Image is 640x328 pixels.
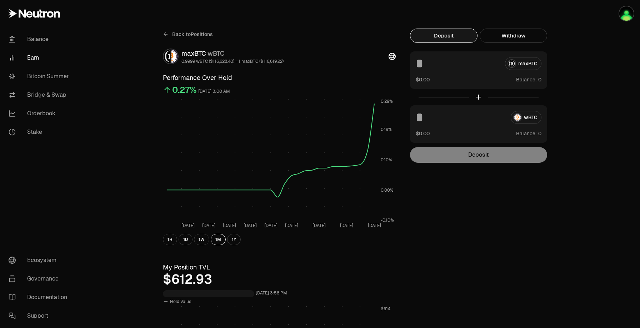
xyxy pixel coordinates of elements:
[619,6,634,21] img: Cosmos
[416,130,430,137] button: $0.00
[416,76,430,83] button: $0.00
[227,234,241,245] button: 1Y
[164,49,170,64] img: maxBTC Logo
[410,29,477,43] button: Deposit
[3,104,77,123] a: Orderbook
[368,223,381,228] tspan: [DATE]
[207,49,225,57] span: wBTC
[181,49,284,59] div: maxBTC
[163,73,396,83] h3: Performance Over Hold
[244,223,257,228] tspan: [DATE]
[163,234,177,245] button: 1H
[172,84,197,96] div: 0.27%
[516,76,537,83] span: Balance:
[3,30,77,49] a: Balance
[340,223,353,228] tspan: [DATE]
[381,157,392,163] tspan: 0.10%
[3,251,77,269] a: Ecosystem
[285,223,298,228] tspan: [DATE]
[3,86,77,104] a: Bridge & Swap
[480,29,547,43] button: Withdraw
[202,223,215,228] tspan: [DATE]
[312,223,326,228] tspan: [DATE]
[3,123,77,141] a: Stake
[3,67,77,86] a: Bitcoin Summer
[163,262,396,272] h3: My Position TVL
[223,223,236,228] tspan: [DATE]
[172,31,213,38] span: Back to Positions
[194,234,209,245] button: 1W
[179,234,192,245] button: 1D
[198,87,230,96] div: [DATE] 3:00 AM
[181,223,195,228] tspan: [DATE]
[163,272,396,287] div: $612.93
[256,289,287,297] div: [DATE] 3:58 PM
[516,130,537,137] span: Balance:
[211,234,226,245] button: 1M
[181,59,284,64] div: 0.9999 wBTC ($116,628.40) = 1 maxBTC ($116,619.22)
[3,307,77,325] a: Support
[381,306,390,312] tspan: $614
[3,269,77,288] a: Governance
[170,299,191,304] span: Hold Value
[3,288,77,307] a: Documentation
[171,49,178,64] img: wBTC Logo
[163,29,213,40] a: Back toPositions
[381,127,392,132] tspan: 0.19%
[3,49,77,67] a: Earn
[381,99,393,104] tspan: 0.29%
[264,223,277,228] tspan: [DATE]
[381,217,394,223] tspan: -0.10%
[381,187,394,193] tspan: 0.00%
